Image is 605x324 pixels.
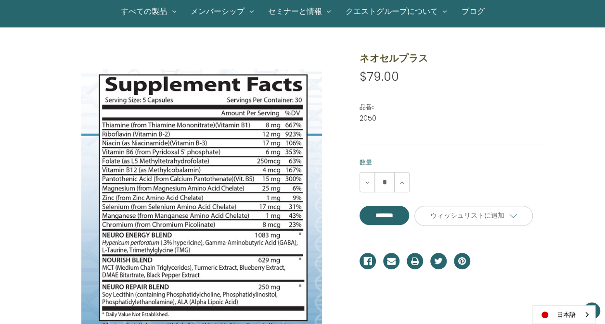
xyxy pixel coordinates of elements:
a: プリント [407,253,423,269]
h1: ネオセルプラス [360,51,547,65]
label: 数量 [360,158,547,167]
a: 日本語 [533,306,595,324]
dt: 品番: [360,102,545,112]
span: $79.00 [360,68,399,85]
span: ウィッシュリストに追加 [430,211,504,220]
dd: 2050 [360,113,547,124]
div: Language [532,305,595,324]
aside: Language selected: 日本語 [532,305,595,324]
a: ウィッシュリストに追加 [414,206,533,226]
